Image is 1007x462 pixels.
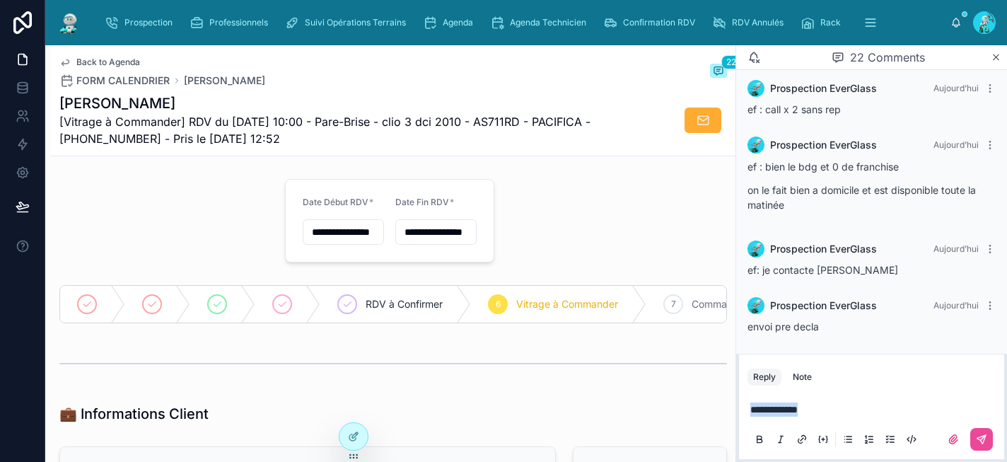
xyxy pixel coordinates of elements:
[59,113,621,147] span: [Vitrage à Commander] RDV du [DATE] 10:00 - Pare-Brise - clio 3 dci 2010 - AS711RD - PACIFICA - [...
[76,57,140,68] span: Back to Agenda
[933,300,979,311] span: Aujourd’hui
[787,369,817,386] button: Note
[770,299,877,313] span: Prospection EverGlass
[76,74,170,88] span: FORM CALENDRIER
[443,17,473,28] span: Agenda
[185,10,278,35] a: Professionnels
[510,17,586,28] span: Agenda Technicien
[59,57,140,68] a: Back to Agenda
[793,371,812,383] div: Note
[100,10,182,35] a: Prospection
[820,17,841,28] span: Rack
[366,297,443,311] span: RDV à Confirmer
[721,55,741,69] span: 22
[486,10,596,35] a: Agenda Technicien
[710,64,727,81] button: 22
[184,74,265,88] a: [PERSON_NAME]
[747,159,996,174] p: ef : bien le bdg et 0 de franchise
[59,93,621,113] h1: [PERSON_NAME]
[850,49,925,66] span: 22 Comments
[747,103,841,115] span: ef : call x 2 sans rep
[124,17,173,28] span: Prospection
[59,404,209,424] h1: 💼 Informations Client
[933,139,979,150] span: Aujourd’hui
[623,17,695,28] span: Confirmation RDV
[395,197,449,207] span: Date Fin RDV
[747,369,781,386] button: Reply
[770,138,877,152] span: Prospection EverGlass
[305,17,406,28] span: Suivi Opérations Terrains
[747,183,996,212] p: on le fait bien a domicile et est disponible toute la matinée
[303,197,368,207] span: Date Début RDV
[59,74,170,88] a: FORM CALENDRIER
[933,83,979,93] span: Aujourd’hui
[281,10,416,35] a: Suivi Opérations Terrains
[57,11,82,34] img: App logo
[708,10,793,35] a: RDV Annulés
[419,10,483,35] a: Agenda
[496,299,501,310] span: 6
[599,10,705,35] a: Confirmation RDV
[933,243,979,254] span: Aujourd’hui
[770,242,877,256] span: Prospection EverGlass
[747,264,898,276] span: ef: je contacte [PERSON_NAME]
[93,7,950,38] div: scrollable content
[516,297,618,311] span: Vitrage à Commander
[671,299,676,310] span: 7
[747,320,819,333] span: envoi pre decla
[770,81,877,96] span: Prospection EverGlass
[692,297,788,311] span: Commande en Cours
[732,17,784,28] span: RDV Annulés
[209,17,268,28] span: Professionnels
[796,10,851,35] a: Rack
